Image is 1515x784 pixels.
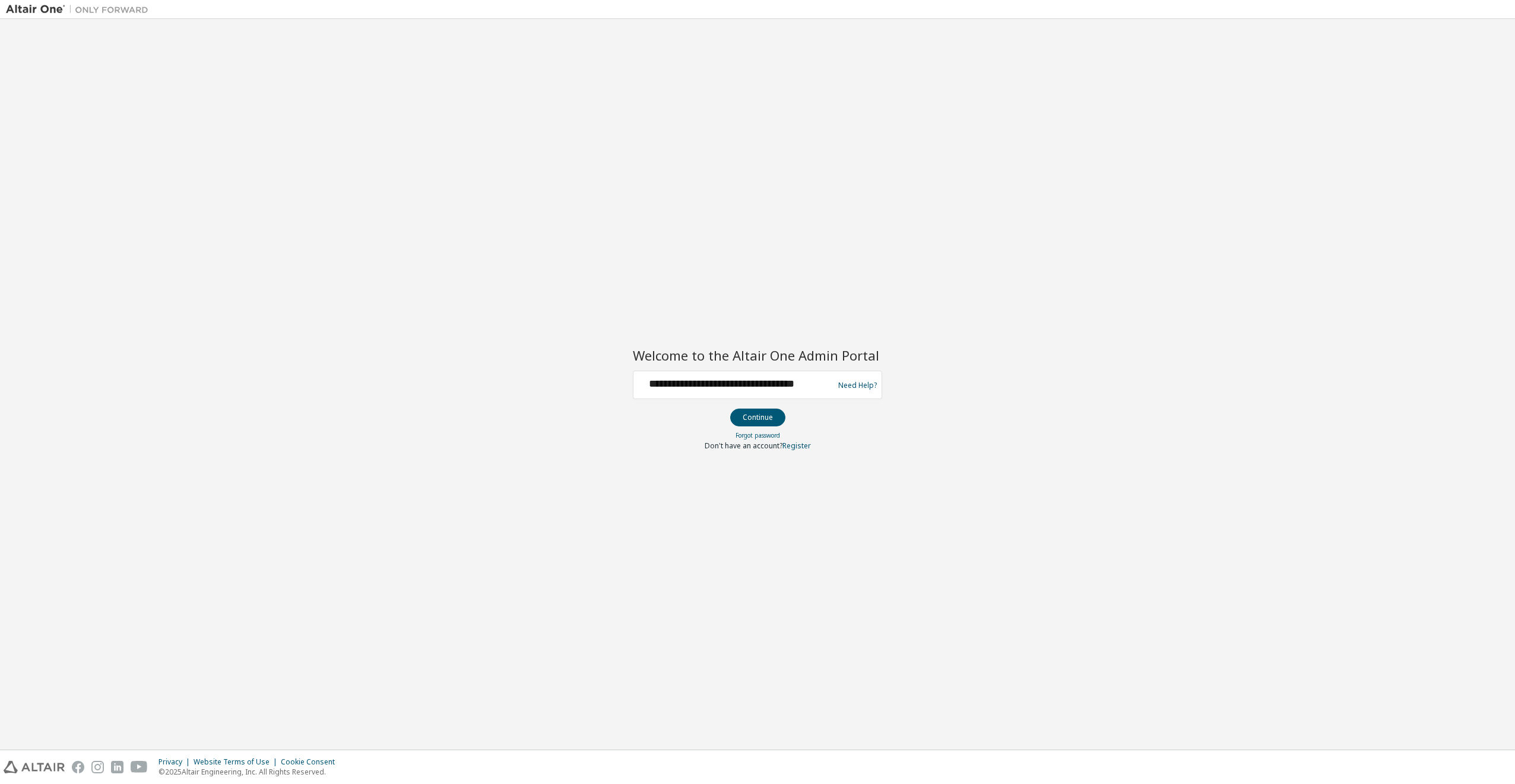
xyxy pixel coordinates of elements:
div: Privacy [159,757,194,767]
button: Continue [730,409,785,426]
a: Forgot password [736,431,780,439]
h2: Welcome to the Altair One Admin Portal [633,347,882,364]
div: Cookie Consent [281,757,342,767]
img: linkedin.svg [111,761,123,773]
img: facebook.svg [72,761,84,773]
img: altair_logo.svg [4,761,65,773]
p: © 2025 Altair Engineering, Inc. All Rights Reserved. [159,767,342,777]
img: instagram.svg [91,761,104,773]
img: youtube.svg [131,761,148,773]
a: Register [782,441,811,451]
img: Altair One [6,4,154,15]
div: Website Terms of Use [194,757,281,767]
span: Don't have an account? [705,441,782,451]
